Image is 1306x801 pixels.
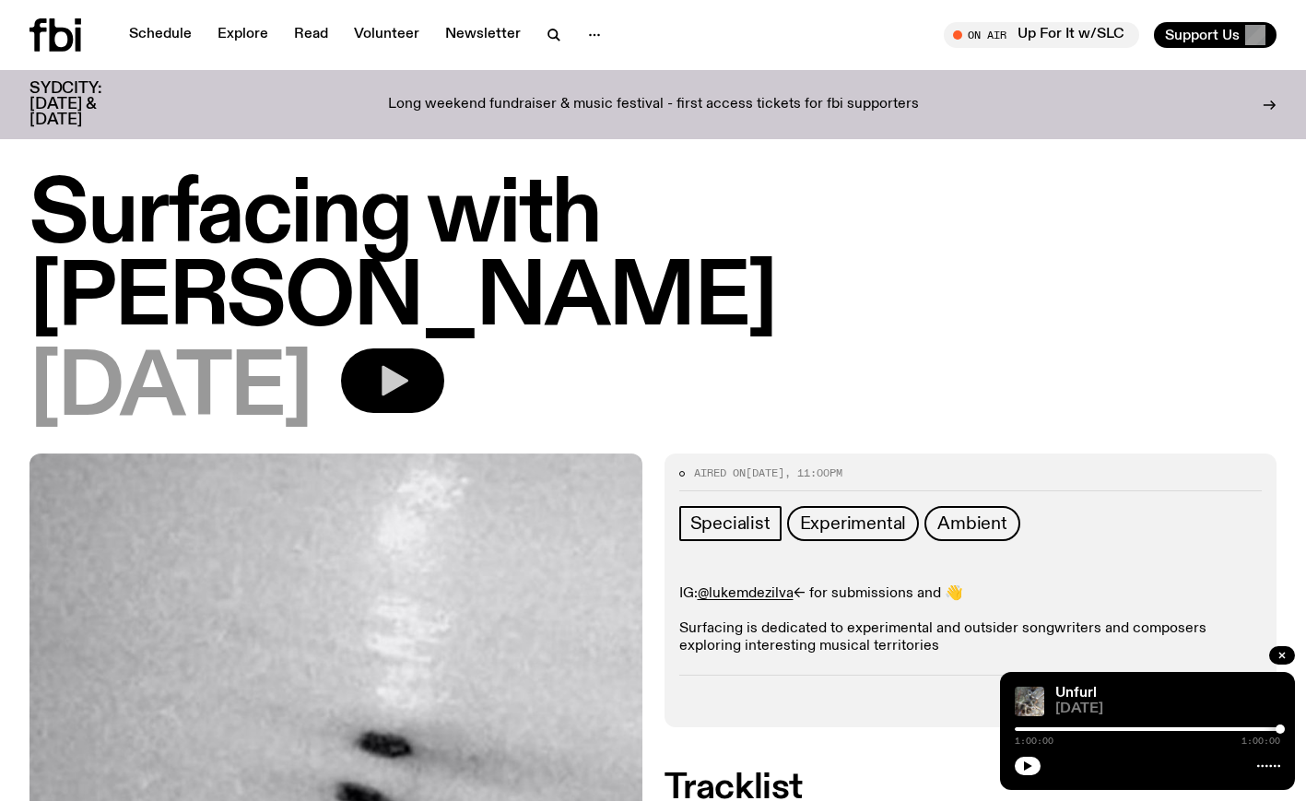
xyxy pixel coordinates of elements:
p: IG: <- for submissions and 👋 Surfacing is dedicated to experimental and outsider songwriters and ... [679,585,1263,656]
a: Schedule [118,22,203,48]
button: On AirUp For It w/SLC [944,22,1139,48]
a: Read [283,22,339,48]
a: Volunteer [343,22,430,48]
a: Unfurl [1055,686,1097,701]
span: [DATE] [1055,702,1280,716]
h1: Surfacing with [PERSON_NAME] [29,175,1277,341]
span: Specialist [690,513,771,534]
span: , 11:00pm [784,465,842,480]
button: Support Us [1154,22,1277,48]
span: 1:00:00 [1241,736,1280,746]
span: Experimental [800,513,907,534]
a: Specialist [679,506,782,541]
span: [DATE] [746,465,784,480]
span: Ambient [937,513,1007,534]
a: @lukemdezilva [698,586,794,601]
h3: SYDCITY: [DATE] & [DATE] [29,81,147,128]
span: Support Us [1165,27,1240,43]
a: Ambient [924,506,1020,541]
p: Long weekend fundraiser & music festival - first access tickets for fbi supporters [388,97,919,113]
span: 1:00:00 [1015,736,1053,746]
span: Aired on [694,465,746,480]
a: Newsletter [434,22,532,48]
a: Experimental [787,506,920,541]
a: Explore [206,22,279,48]
span: [DATE] [29,348,312,431]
